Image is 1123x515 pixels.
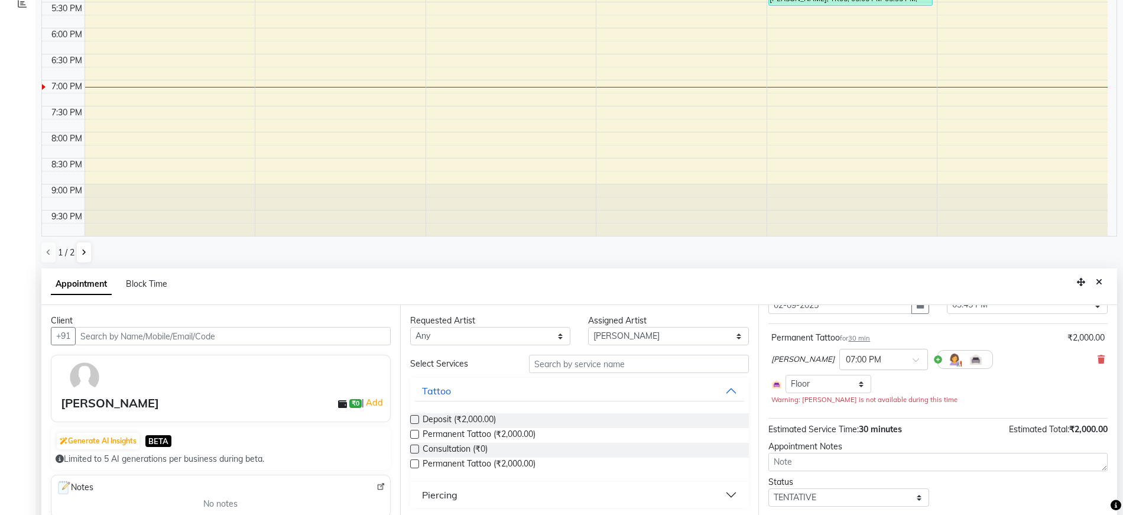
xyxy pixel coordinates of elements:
span: [PERSON_NAME] [771,354,835,365]
div: Limited to 5 AI generations per business during beta. [56,453,386,465]
span: ₹0 [349,399,362,409]
img: Interior.png [771,379,782,390]
div: 8:00 PM [49,132,85,145]
input: Search by service name [529,355,749,373]
span: Appointment [51,274,112,295]
img: Hairdresser.png [947,352,962,367]
span: 1 / 2 [58,247,74,259]
button: +91 [51,327,76,345]
span: Block Time [126,278,167,289]
div: Appointment Notes [768,440,1108,453]
span: 30 min [848,334,870,342]
div: 5:30 PM [49,2,85,15]
div: 9:00 PM [49,184,85,197]
div: [PERSON_NAME] [61,394,159,412]
span: Estimated Total: [1009,424,1069,435]
input: Search by Name/Mobile/Email/Code [75,327,391,345]
div: Piercing [422,488,457,502]
img: Interior.png [969,352,983,367]
button: Piercing [415,484,745,506]
span: Consultation (₹0) [423,443,488,458]
div: 9:30 PM [49,210,85,223]
div: 6:00 PM [49,28,85,41]
span: BETA [145,435,171,446]
img: avatar [67,360,102,394]
div: Client [51,315,391,327]
div: Permanent Tattoo [771,332,870,344]
button: Tattoo [415,380,745,401]
div: Select Services [401,358,520,370]
span: No notes [203,498,238,510]
div: Requested Artist [410,315,571,327]
input: yyyy-mm-dd [768,296,912,314]
div: 6:30 PM [49,54,85,67]
span: Estimated Service Time: [768,424,859,435]
span: Deposit (₹2,000.00) [423,413,496,428]
div: 7:00 PM [49,80,85,93]
div: Tattoo [422,384,451,398]
a: Add [364,396,385,410]
small: Warning: [PERSON_NAME] is not available during this time [771,396,958,404]
div: ₹2,000.00 [1067,332,1105,344]
span: Notes [56,480,93,495]
span: Permanent Tattoo (₹2,000.00) [423,428,535,443]
span: 30 minutes [859,424,902,435]
button: Generate AI Insights [57,433,139,449]
small: for [840,334,870,342]
div: 7:30 PM [49,106,85,119]
div: 8:30 PM [49,158,85,171]
span: | [362,396,385,410]
span: ₹2,000.00 [1069,424,1108,435]
span: Permanent Tattoo (₹2,000.00) [423,458,535,472]
div: Assigned Artist [588,315,749,327]
button: Close [1090,273,1108,291]
div: Status [768,476,929,488]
